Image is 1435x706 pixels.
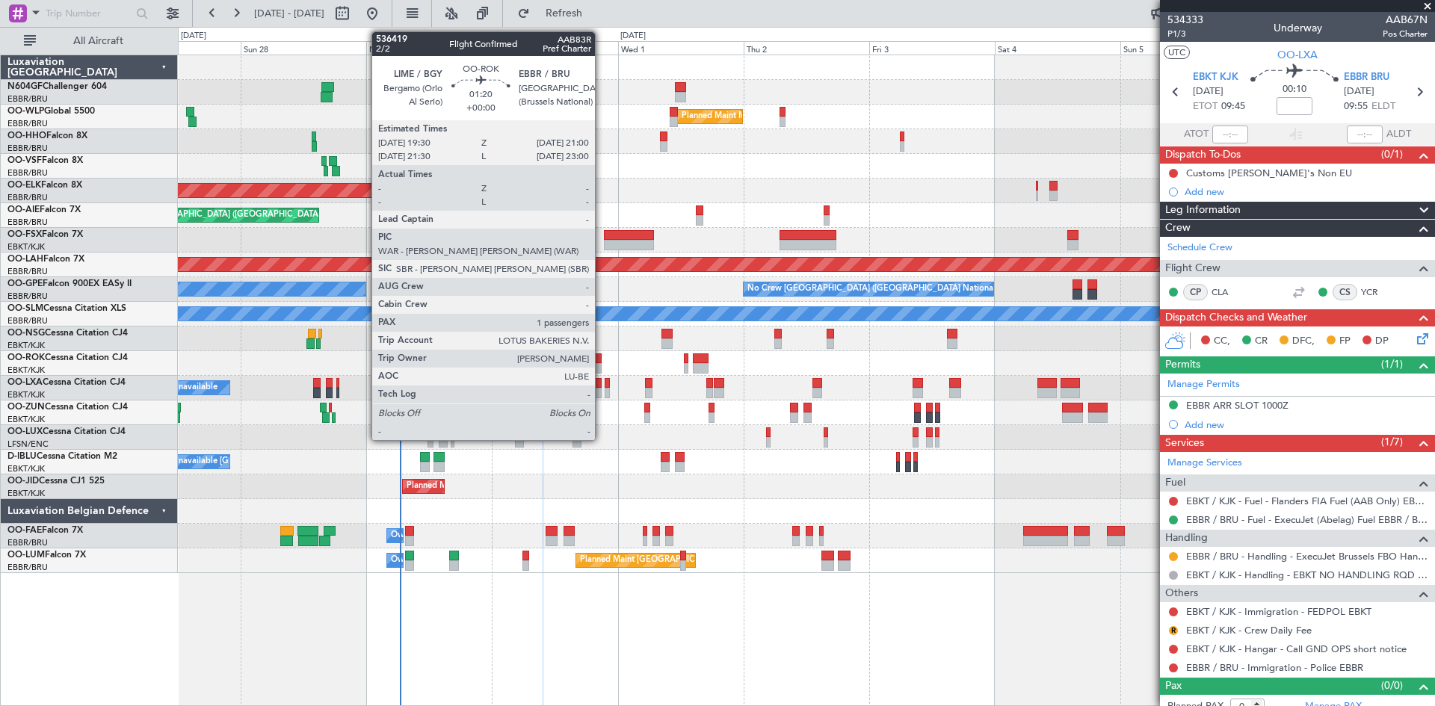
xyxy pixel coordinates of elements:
span: ELDT [1371,99,1395,114]
span: [DATE] - [DATE] [254,7,324,20]
span: Permits [1165,356,1200,374]
a: EBBR / BRU - Fuel - ExecuJet (Abelag) Fuel EBBR / BRU [1186,513,1428,526]
button: R [1169,626,1178,635]
span: AAB67N [1383,12,1428,28]
span: OO-LUX [7,427,43,436]
div: Wed 1 [618,41,744,55]
span: DP [1375,334,1389,349]
span: ATOT [1184,127,1209,142]
a: D-IBLUCessna Citation M2 [7,452,117,461]
a: EBKT/KJK [7,365,45,376]
span: Flight Crew [1165,260,1220,277]
a: OO-VSFFalcon 8X [7,156,83,165]
a: EBKT / KJK - Fuel - Flanders FIA Fuel (AAB Only) EBKT / KJK [1186,495,1428,507]
a: EBKT / KJK - Immigration - FEDPOL EBKT [1186,605,1371,618]
a: Manage Permits [1167,377,1240,392]
div: Fri 3 [869,41,995,55]
div: [DATE] [620,30,646,43]
a: OO-SLMCessna Citation XLS [7,304,126,313]
button: Refresh [510,1,600,25]
a: EBKT/KJK [7,488,45,499]
button: UTC [1164,46,1190,59]
div: Customs [PERSON_NAME]'s Non EU [1186,167,1352,179]
input: --:-- [1212,126,1248,143]
span: OO-ELK [7,181,41,190]
span: OO-VSF [7,156,42,165]
span: 09:55 [1344,99,1368,114]
span: EBKT KJK [1193,70,1238,85]
div: Tue 30 [492,41,617,55]
a: EBBR / BRU - Immigration - Police EBBR [1186,661,1363,674]
span: (1/7) [1381,434,1403,450]
span: Pos Charter [1383,28,1428,40]
span: EBBR BRU [1344,70,1389,85]
span: 09:45 [1221,99,1245,114]
a: OO-LAHFalcon 7X [7,255,84,264]
div: Thu 2 [744,41,869,55]
a: EBKT / KJK - Crew Daily Fee [1186,624,1312,637]
a: EBBR/BRU [7,143,48,154]
a: EBBR/BRU [7,562,48,573]
a: Manage Services [1167,456,1242,471]
a: LFSN/ENC [7,439,49,450]
div: [DATE] [181,30,206,43]
button: All Aircraft [16,29,162,53]
div: Sat 27 [115,41,241,55]
span: P1/3 [1167,28,1203,40]
span: OO-HHO [7,131,46,140]
a: OO-WLPGlobal 5500 [7,107,95,116]
span: Pax [1165,678,1182,695]
span: (1/1) [1381,356,1403,372]
div: Sun 5 [1120,41,1246,55]
a: EBBR/BRU [7,315,48,326]
a: OO-AIEFalcon 7X [7,205,81,214]
span: 534333 [1167,12,1203,28]
span: OO-JID [7,477,39,486]
span: (0/1) [1381,146,1403,162]
div: Planned Maint Kortrijk-[GEOGRAPHIC_DATA] [407,475,581,498]
div: Sun 28 [241,41,366,55]
a: OO-ELKFalcon 8X [7,181,82,190]
span: OO-SLM [7,304,43,313]
a: CLA [1212,285,1245,299]
div: Owner Melsbroek Air Base [391,549,493,572]
a: OO-NSGCessna Citation CJ4 [7,329,128,338]
span: Crew [1165,220,1191,237]
a: EBKT / KJK - Handling - EBKT NO HANDLING RQD FOR CJ [1186,569,1428,581]
span: CC, [1214,334,1230,349]
div: Add new [1185,418,1428,431]
span: OO-GPE [7,279,43,288]
a: OO-FSXFalcon 7X [7,230,83,239]
a: OO-LUMFalcon 7X [7,551,86,560]
span: ETOT [1193,99,1218,114]
div: No Crew [GEOGRAPHIC_DATA] ([GEOGRAPHIC_DATA] National) [747,278,998,300]
span: Refresh [533,8,596,19]
span: Handling [1165,530,1208,547]
a: EBKT/KJK [7,241,45,253]
a: OO-LUXCessna Citation CJ4 [7,427,126,436]
span: FP [1339,334,1351,349]
div: Planned Maint [GEOGRAPHIC_DATA] ([GEOGRAPHIC_DATA]) [87,204,323,226]
a: EBBR/BRU [7,266,48,277]
a: OO-HHOFalcon 8X [7,131,87,140]
span: OO-AIE [7,205,40,214]
span: 00:10 [1283,82,1306,97]
span: OO-LAH [7,255,43,264]
a: EBKT/KJK [7,414,45,425]
a: EBBR/BRU [7,192,48,203]
span: Others [1165,585,1198,602]
span: Services [1165,435,1204,452]
span: N604GF [7,82,43,91]
a: EBBR/BRU [7,537,48,548]
div: A/C Unavailable [155,377,217,399]
div: CP [1183,284,1208,300]
a: EBKT/KJK [7,389,45,400]
a: YCR [1361,285,1395,299]
span: OO-LXA [1277,47,1318,63]
span: [DATE] [1193,84,1223,99]
div: Underway [1274,20,1322,36]
span: Leg Information [1165,202,1241,219]
span: ALDT [1386,127,1411,142]
a: OO-ZUNCessna Citation CJ4 [7,403,128,412]
div: CS [1333,284,1357,300]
